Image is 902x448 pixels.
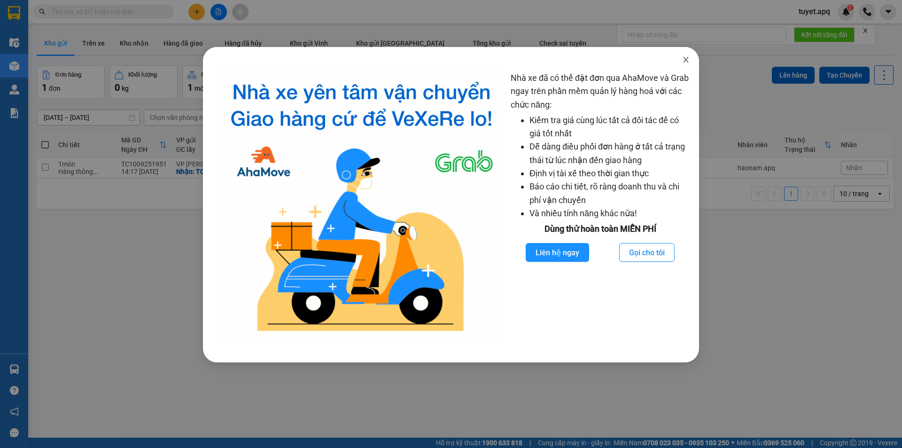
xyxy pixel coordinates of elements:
[511,222,690,236] div: Dùng thử hoàn toàn MIỄN PHÍ
[682,56,690,63] span: close
[529,140,690,167] li: Dễ dàng điều phối đơn hàng ở tất cả trạng thái từ lúc nhận đến giao hàng
[619,243,675,262] button: Gọi cho tôi
[526,243,589,262] button: Liên hệ ngay
[511,71,690,339] div: Nhà xe đã có thể đặt đơn qua AhaMove và Grab ngay trên phần mềm quản lý hàng hoá với các chức năng:
[529,114,690,141] li: Kiểm tra giá cùng lúc tất cả đối tác để có giá tốt nhất
[529,207,690,220] li: Và nhiều tính năng khác nữa!
[220,71,503,339] img: logo
[529,180,690,207] li: Báo cáo chi tiết, rõ ràng doanh thu và chi phí vận chuyển
[529,167,690,180] li: Định vị tài xế theo thời gian thực
[673,47,699,73] button: Close
[629,247,665,259] span: Gọi cho tôi
[536,247,579,259] span: Liên hệ ngay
